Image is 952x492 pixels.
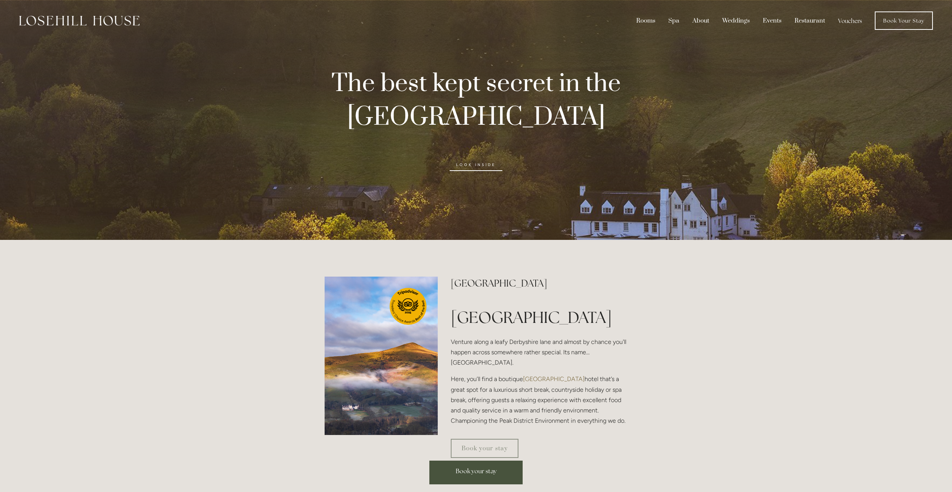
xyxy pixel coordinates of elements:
[523,375,585,383] a: [GEOGRAPHIC_DATA]
[875,11,933,30] a: Book Your Stay
[451,374,627,426] p: Here, you’ll find a boutique hotel that’s a great spot for a luxurious short break, countryside h...
[716,13,755,28] div: Weddings
[757,13,787,28] div: Events
[832,13,868,28] a: Vouchers
[663,13,685,28] div: Spa
[456,467,497,475] span: Book your stay
[19,16,140,26] img: Losehill House
[429,461,523,484] a: Book your stay
[450,159,502,171] a: look inside
[630,13,661,28] div: Rooms
[451,306,627,329] h1: [GEOGRAPHIC_DATA]
[789,13,831,28] div: Restaurant
[331,68,626,133] strong: The best kept secret in the [GEOGRAPHIC_DATA]
[687,13,715,28] div: About
[451,439,518,458] a: Book your stay
[451,337,627,368] p: Venture along a leafy Derbyshire lane and almost by chance you'll happen across somewhere rather ...
[451,277,627,290] h2: [GEOGRAPHIC_DATA]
